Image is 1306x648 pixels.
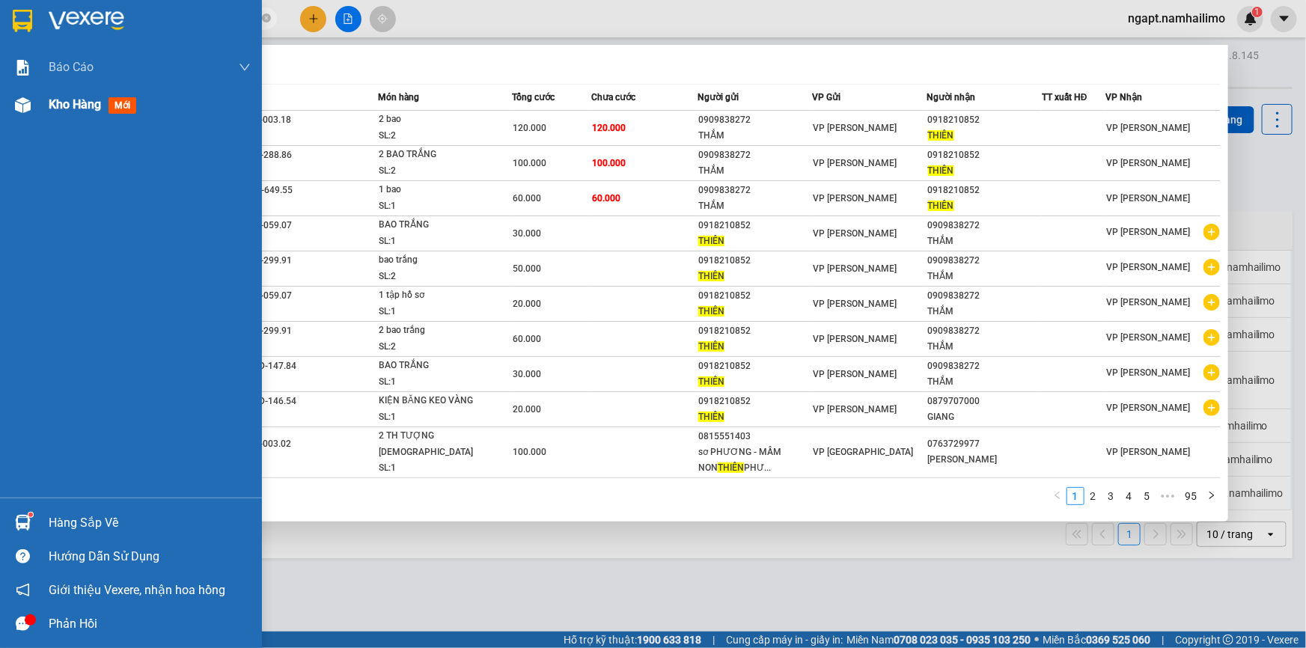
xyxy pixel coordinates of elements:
span: Tổng cước [512,92,555,103]
div: Hàng sắp về [49,512,251,534]
span: THIÊN [698,341,724,352]
li: 1 [1067,487,1084,505]
span: VP [PERSON_NAME] [813,404,897,415]
div: THẮM [928,233,1041,249]
span: THIÊN [698,412,724,422]
span: notification [16,583,30,597]
span: mới [109,97,136,114]
span: THIÊN [698,271,724,281]
span: down [239,61,251,73]
div: Hướng dẫn sử dụng [49,545,251,568]
div: SL: 2 [379,269,491,285]
sup: 1 [28,513,33,517]
span: close-circle [262,12,271,26]
div: SL: 2 [379,128,491,144]
div: 0909838272 [928,218,1041,233]
img: warehouse-icon [15,515,31,531]
span: 100.000 [513,447,546,457]
li: Next 5 Pages [1156,487,1180,505]
span: 50.000 [513,263,541,274]
span: THIÊN [698,376,724,387]
a: 2 [1085,488,1102,504]
span: VP [PERSON_NAME] [1106,262,1190,272]
li: 4 [1120,487,1138,505]
span: VP [PERSON_NAME] [1106,158,1190,168]
li: 2 [1084,487,1102,505]
span: plus-circle [1203,364,1220,381]
span: 60.000 [592,193,620,204]
span: question-circle [16,549,30,563]
span: VP [PERSON_NAME] [1106,297,1190,308]
div: THẮM [928,339,1041,355]
div: BAO TRẮNG [379,217,491,233]
div: 0909838272 [928,323,1041,339]
div: 0909838272 [698,147,811,163]
span: THIÊN [928,165,954,176]
span: VP [PERSON_NAME] [1106,403,1190,413]
span: right [1207,491,1216,500]
span: VP Gửi [812,92,840,103]
div: 0909838272 [928,288,1041,304]
span: 120.000 [592,123,626,133]
img: warehouse-icon [15,97,31,113]
button: left [1049,487,1067,505]
span: plus-circle [1203,224,1220,240]
a: 95 [1181,488,1202,504]
div: 0909838272 [698,112,811,128]
span: THIÊN [718,462,744,473]
span: VP [PERSON_NAME] [1106,367,1190,378]
div: SL: 1 [379,304,491,320]
span: 120.000 [513,123,546,133]
div: THẮM [928,304,1041,320]
span: Người gửi [698,92,739,103]
span: Giới thiệu Vexere, nhận hoa hồng [49,581,225,599]
img: logo-vxr [13,10,32,32]
span: 20.000 [513,299,541,309]
span: 30.000 [513,228,541,239]
div: 0918210852 [698,288,811,304]
span: VP [PERSON_NAME] [1106,447,1190,457]
span: VP [PERSON_NAME] [813,158,897,168]
span: 60.000 [513,334,541,344]
span: plus-circle [1203,294,1220,311]
div: 0918210852 [928,183,1041,198]
span: 100.000 [592,158,626,168]
li: 3 [1102,487,1120,505]
span: THIÊN [928,130,954,141]
span: plus-circle [1203,329,1220,346]
span: ••• [1156,487,1180,505]
span: Báo cáo [49,58,94,76]
span: VP [PERSON_NAME] [1106,123,1190,133]
div: 0918210852 [698,218,811,233]
span: left [1053,491,1062,500]
div: 0918210852 [698,358,811,374]
span: 20.000 [513,404,541,415]
div: SL: 1 [379,198,491,215]
span: Món hàng [378,92,419,103]
div: THẮM [928,374,1041,390]
li: Next Page [1203,487,1221,505]
span: TT xuất HĐ [1042,92,1087,103]
div: THẮM [698,198,811,214]
span: THIÊN [698,306,724,317]
span: 60.000 [513,193,541,204]
div: GIANG [928,409,1041,425]
span: 100.000 [513,158,546,168]
img: solution-icon [15,60,31,76]
span: VP [GEOGRAPHIC_DATA] [813,447,913,457]
span: VP Nhận [1105,92,1142,103]
div: 2 bao [379,111,491,128]
div: 0918210852 [698,253,811,269]
span: VP [PERSON_NAME] [813,369,897,379]
button: right [1203,487,1221,505]
span: Chưa cước [591,92,635,103]
div: 0909838272 [928,253,1041,269]
div: BAO TRẮNG [379,358,491,374]
div: 0909838272 [928,358,1041,374]
div: 0918210852 [698,394,811,409]
div: SL: 2 [379,339,491,355]
div: 0815551403 [698,429,811,444]
div: 0918210852 [698,323,811,339]
span: Kho hàng [49,97,101,111]
span: THIÊN [698,236,724,246]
